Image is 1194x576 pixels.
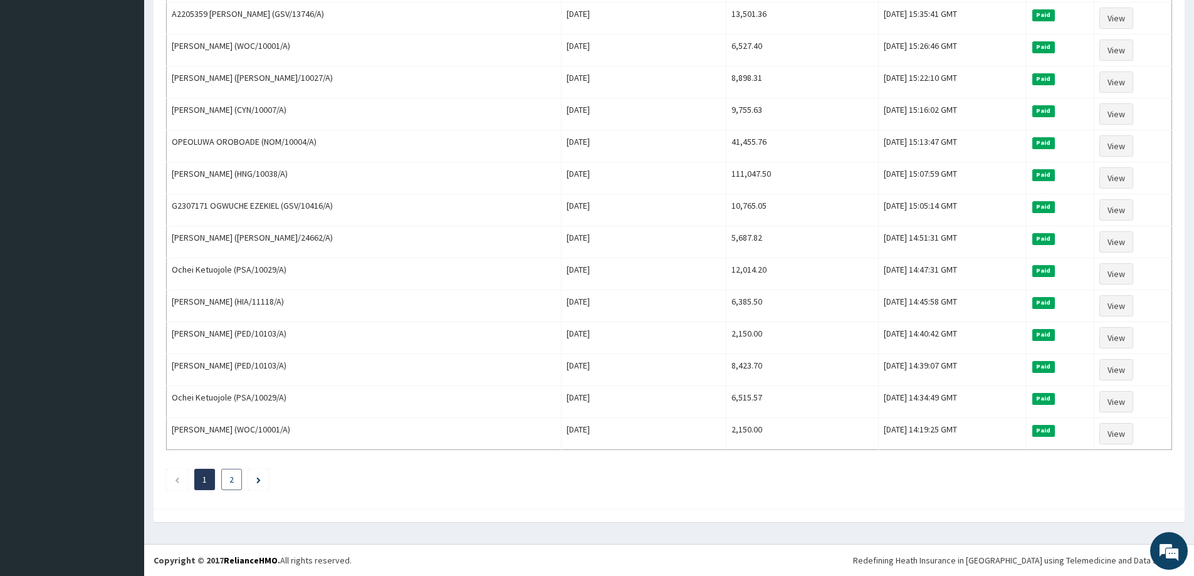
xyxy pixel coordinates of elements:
span: Paid [1032,73,1055,85]
td: [DATE] 15:05:14 GMT [879,194,1026,226]
td: 5,687.82 [726,226,879,258]
div: Redefining Heath Insurance in [GEOGRAPHIC_DATA] using Telemedicine and Data Science! [853,554,1185,567]
td: [DATE] [562,258,726,290]
textarea: Type your message and hit 'Enter' [6,342,239,386]
a: View [1099,327,1133,348]
span: Paid [1032,169,1055,181]
td: 12,014.20 [726,258,879,290]
td: [DATE] [562,226,726,258]
td: [DATE] [562,34,726,66]
td: [DATE] 15:22:10 GMT [879,66,1026,98]
span: Paid [1032,137,1055,149]
a: View [1099,8,1133,29]
td: [DATE] 14:39:07 GMT [879,354,1026,386]
td: 10,765.05 [726,194,879,226]
td: OPEOLUWA OROBOADE (NOM/10004/A) [167,130,562,162]
td: [DATE] 15:16:02 GMT [879,98,1026,130]
td: 13,501.36 [726,3,879,34]
td: [PERSON_NAME] (WOC/10001/A) [167,34,562,66]
td: [DATE] [562,290,726,322]
a: Page 2 [229,474,234,485]
td: [PERSON_NAME] (WOC/10001/A) [167,418,562,450]
td: [PERSON_NAME] (PED/10103/A) [167,354,562,386]
td: [DATE] [562,322,726,354]
td: 8,423.70 [726,354,879,386]
span: Paid [1032,425,1055,436]
td: 2,150.00 [726,418,879,450]
a: View [1099,423,1133,444]
td: [DATE] [562,354,726,386]
span: Paid [1032,233,1055,244]
a: View [1099,263,1133,285]
a: View [1099,135,1133,157]
a: View [1099,103,1133,125]
td: [DATE] [562,386,726,418]
td: [DATE] [562,418,726,450]
a: View [1099,231,1133,253]
td: 111,047.50 [726,162,879,194]
td: [DATE] [562,162,726,194]
td: 9,755.63 [726,98,879,130]
td: [DATE] 15:35:41 GMT [879,3,1026,34]
td: [DATE] 15:07:59 GMT [879,162,1026,194]
a: View [1099,295,1133,317]
td: [PERSON_NAME] ([PERSON_NAME]/24662/A) [167,226,562,258]
td: [PERSON_NAME] (PED/10103/A) [167,322,562,354]
span: Paid [1032,393,1055,404]
td: [DATE] [562,194,726,226]
td: [DATE] [562,3,726,34]
div: Chat with us now [65,70,211,86]
span: Paid [1032,297,1055,308]
td: [PERSON_NAME] ([PERSON_NAME]/10027/A) [167,66,562,98]
span: Paid [1032,361,1055,372]
a: Next page [256,474,261,485]
td: [DATE] 15:13:47 GMT [879,130,1026,162]
td: [DATE] 14:19:25 GMT [879,418,1026,450]
a: View [1099,167,1133,189]
td: 6,385.50 [726,290,879,322]
td: [DATE] 14:47:31 GMT [879,258,1026,290]
span: Paid [1032,265,1055,276]
td: 2,150.00 [726,322,879,354]
a: View [1099,71,1133,93]
td: [DATE] 15:26:46 GMT [879,34,1026,66]
span: We're online! [73,158,173,285]
td: A2205359 [PERSON_NAME] (GSV/13746/A) [167,3,562,34]
td: 6,515.57 [726,386,879,418]
td: Ochei Ketuojole (PSA/10029/A) [167,258,562,290]
span: Paid [1032,329,1055,340]
span: Paid [1032,201,1055,212]
a: View [1099,359,1133,380]
td: 6,527.40 [726,34,879,66]
td: [DATE] 14:40:42 GMT [879,322,1026,354]
td: G2307171 OGWUCHE EZEKIEL (GSV/10416/A) [167,194,562,226]
span: Paid [1032,9,1055,21]
td: [DATE] [562,66,726,98]
footer: All rights reserved. [144,544,1194,576]
td: [DATE] [562,98,726,130]
a: View [1099,199,1133,221]
img: d_794563401_company_1708531726252_794563401 [23,63,51,94]
td: Ochei Ketuojole (PSA/10029/A) [167,386,562,418]
td: [DATE] 14:45:58 GMT [879,290,1026,322]
a: View [1099,391,1133,412]
td: 8,898.31 [726,66,879,98]
td: [DATE] 14:34:49 GMT [879,386,1026,418]
span: Paid [1032,105,1055,117]
td: [DATE] 14:51:31 GMT [879,226,1026,258]
a: RelianceHMO [224,555,278,566]
td: [DATE] [562,130,726,162]
a: Previous page [174,474,180,485]
a: View [1099,39,1133,61]
span: Paid [1032,41,1055,53]
div: Minimize live chat window [206,6,236,36]
td: 41,455.76 [726,130,879,162]
td: [PERSON_NAME] (HIA/11118/A) [167,290,562,322]
strong: Copyright © 2017 . [154,555,280,566]
td: [PERSON_NAME] (HNG/10038/A) [167,162,562,194]
a: Page 1 is your current page [202,474,207,485]
td: [PERSON_NAME] (CYN/10007/A) [167,98,562,130]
